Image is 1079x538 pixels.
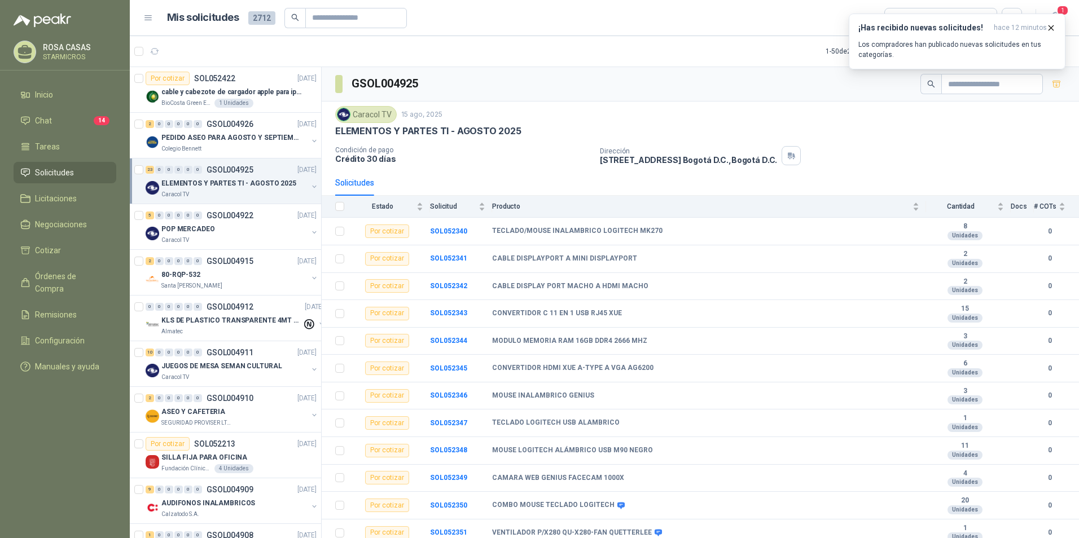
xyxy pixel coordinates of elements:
[146,163,319,199] a: 23 0 0 0 0 0 GSOL004925[DATE] Company LogoELEMENTOS Y PARTES TI - AGOSTO 2025Caracol TV
[146,349,154,356] div: 10
[352,75,420,92] h3: GSOL004925
[146,483,319,519] a: 9 0 0 0 0 0 GSOL004909[DATE] Company LogoAUDIFONOS INALAMBRICOSCalzatodo S.A.
[926,442,1004,451] b: 11
[335,146,591,154] p: Condición de pago
[174,211,183,219] div: 0
[161,418,233,427] p: SEGURIDAD PROVISER LTDA
[155,349,164,356] div: 0
[492,418,620,427] b: TECLADO LOGITECH USB ALAMBRICO
[146,364,159,377] img: Company Logo
[926,524,1004,533] b: 1
[146,409,159,423] img: Company Logo
[146,72,190,85] div: Por cotizar
[430,254,467,262] b: SOL052341
[430,501,467,509] a: SOL052350
[365,416,409,430] div: Por cotizar
[1034,226,1065,237] b: 0
[35,114,52,127] span: Chat
[174,394,183,402] div: 0
[161,407,225,417] p: ASEO Y CAFETERIA
[858,39,1056,60] p: Los compradores han publicado nuevas solicitudes en tus categorías.
[194,349,202,356] div: 0
[948,231,982,240] div: Unidades
[161,510,199,519] p: Calzatodo S.A.
[351,202,414,210] span: Estado
[365,334,409,347] div: Por cotizar
[948,478,982,487] div: Unidades
[492,474,624,483] b: CAMARA WEB GENIUS FACECAM 1000X
[174,257,183,265] div: 0
[161,190,189,199] p: Caracol TV
[161,178,296,189] p: ELEMENTOS Y PARTES TI - AGOSTO 2025
[430,474,467,482] b: SOL052349
[926,196,1011,218] th: Cantidad
[155,120,164,128] div: 0
[297,484,317,495] p: [DATE]
[165,486,173,493] div: 0
[155,211,164,219] div: 0
[146,90,159,103] img: Company Logo
[926,496,1004,505] b: 20
[14,84,116,105] a: Inicio
[892,12,915,24] div: Todas
[184,394,192,402] div: 0
[14,356,116,377] a: Manuales y ayuda
[14,14,71,27] img: Logo peakr
[155,486,164,493] div: 0
[335,177,374,189] div: Solicitudes
[492,501,615,510] b: COMBO MOUSE TECLADO LOGITECH
[926,305,1004,314] b: 15
[430,227,467,235] b: SOL052340
[35,192,77,205] span: Licitaciones
[184,257,192,265] div: 0
[927,80,935,88] span: search
[14,162,116,183] a: Solicitudes
[430,309,467,317] a: SOL052343
[130,433,321,478] a: Por cotizarSOL052213[DATE] Company LogoSILLA FIJA PARA OFICINAFundación Clínica Shaio4 Unidades
[146,181,159,195] img: Company Logo
[161,87,302,98] p: cable y cabezote de cargador apple para iphone
[297,347,317,358] p: [DATE]
[430,446,467,454] a: SOL052348
[600,147,777,155] p: Dirección
[165,394,173,402] div: 0
[214,99,253,108] div: 1 Unidades
[161,361,282,372] p: JUEGOS DE MESA SEMAN CULTURAL
[948,395,982,404] div: Unidades
[826,42,899,60] div: 1 - 50 de 2625
[14,214,116,235] a: Negociaciones
[926,359,1004,368] b: 6
[35,334,85,347] span: Configuración
[948,423,982,432] div: Unidades
[492,227,663,236] b: TECLADO/MOUSE INALAMBRICO LOGITECH MK270
[430,391,467,399] a: SOL052346
[174,166,183,174] div: 0
[430,419,467,427] b: SOL052347
[161,236,189,245] p: Caracol TV
[146,391,319,427] a: 2 0 0 0 0 0 GSOL004910[DATE] Company LogoASEO Y CAFETERIASEGURIDAD PROVISER LTDA
[146,437,190,451] div: Por cotizar
[297,73,317,84] p: [DATE]
[1056,5,1069,16] span: 1
[1034,196,1079,218] th: # COTs
[146,257,154,265] div: 2
[35,308,77,321] span: Remisiones
[492,282,648,291] b: CABLE DISPLAY PORT MACHO A HDMI MACHO
[430,528,467,536] b: SOL052351
[948,314,982,323] div: Unidades
[948,341,982,350] div: Unidades
[926,332,1004,341] b: 3
[35,140,60,153] span: Tareas
[926,387,1004,396] b: 3
[35,360,99,373] span: Manuales y ayuda
[948,259,982,268] div: Unidades
[365,389,409,403] div: Por cotizar
[207,303,253,311] p: GSOL004912
[130,67,321,113] a: Por cotizarSOL052422[DATE] Company Logocable y cabezote de cargador apple para iphoneBioCosta Gre...
[194,211,202,219] div: 0
[35,166,74,179] span: Solicitudes
[165,303,173,311] div: 0
[948,505,982,514] div: Unidades
[365,252,409,266] div: Por cotizar
[335,125,521,137] p: ELEMENTOS Y PARTES TI - AGOSTO 2025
